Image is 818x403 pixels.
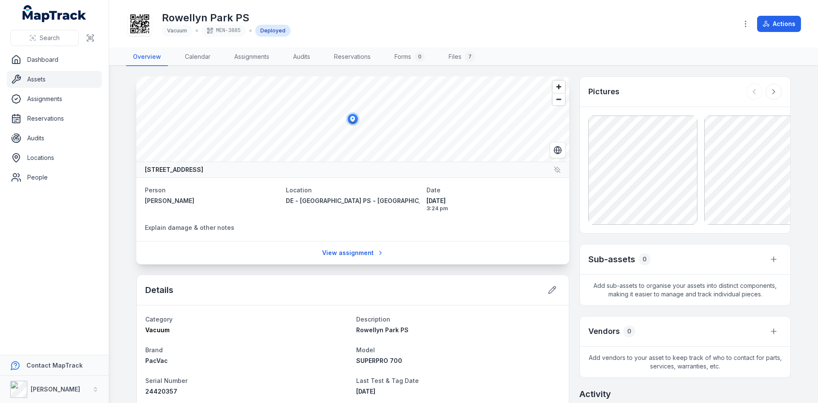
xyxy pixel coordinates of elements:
[145,224,234,231] span: Explain damage & other notes
[286,197,464,204] span: DE - [GEOGRAPHIC_DATA] PS - [GEOGRAPHIC_DATA] - 89371
[356,388,375,395] time: 9/12/2025, 11:00:00 AM
[31,386,80,393] strong: [PERSON_NAME]
[580,347,790,377] span: Add vendors to your asset to keep track of who to contact for parts, services, warranties, etc.
[145,377,187,384] span: Serial Number
[7,51,102,68] a: Dashboard
[553,81,565,93] button: Zoom in
[639,253,651,265] div: 0
[178,48,217,66] a: Calendar
[26,362,83,369] strong: Contact MapTrack
[356,316,390,323] span: Description
[286,48,317,66] a: Audits
[202,25,246,37] div: MEN-3885
[145,284,173,296] h2: Details
[228,48,276,66] a: Assignments
[145,165,203,174] strong: [STREET_ADDRESS]
[145,346,163,354] span: Brand
[286,186,312,194] span: Location
[550,142,566,158] button: Switch to Satellite View
[7,149,102,166] a: Locations
[327,48,377,66] a: Reservations
[415,52,425,62] div: 0
[757,16,801,32] button: Actions
[465,52,475,62] div: 7
[580,275,790,305] span: Add sub-assets to organise your assets into distinct components, making it easier to manage and t...
[167,27,187,34] span: Vacuum
[145,388,177,395] span: 24420357
[442,48,482,66] a: Files7
[356,326,409,333] span: Rowellyn Park PS
[136,76,569,162] canvas: Map
[426,197,561,205] span: [DATE]
[7,110,102,127] a: Reservations
[145,316,173,323] span: Category
[356,346,375,354] span: Model
[145,357,168,364] span: PacVac
[588,253,635,265] h2: Sub-assets
[588,86,619,98] h3: Pictures
[162,11,291,25] h1: Rowellyn Park PS
[579,388,611,400] h2: Activity
[317,245,389,261] a: View assignment
[10,30,79,46] button: Search
[7,130,102,147] a: Audits
[426,197,561,212] time: 8/14/2025, 3:24:20 PM
[145,186,166,194] span: Person
[426,186,441,194] span: Date
[286,197,420,205] a: DE - [GEOGRAPHIC_DATA] PS - [GEOGRAPHIC_DATA] - 89371
[126,48,168,66] a: Overview
[23,5,86,22] a: MapTrack
[145,326,170,333] span: Vacuum
[623,325,635,337] div: 0
[588,325,620,337] h3: Vendors
[426,205,561,212] span: 3:24 pm
[356,357,402,364] span: SUPERPRO 700
[356,388,375,395] span: [DATE]
[7,169,102,186] a: People
[145,197,279,205] a: [PERSON_NAME]
[7,90,102,107] a: Assignments
[7,71,102,88] a: Assets
[40,34,60,42] span: Search
[388,48,432,66] a: Forms0
[356,377,419,384] span: Last Test & Tag Date
[255,25,291,37] div: Deployed
[553,93,565,105] button: Zoom out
